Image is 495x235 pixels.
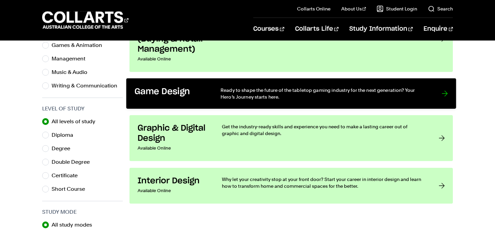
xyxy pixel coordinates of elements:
[253,18,284,40] a: Courses
[126,78,456,109] a: Game Design Ready to shape the future of the tabletop gaming industry for the next generation? Yo...
[135,87,207,97] h3: Game Design
[52,117,101,126] label: All levels of study
[52,130,79,140] label: Diploma
[297,5,330,12] a: Collarts Online
[52,68,93,77] label: Music & Audio
[424,18,453,40] a: Enquire
[42,10,128,30] div: Go to homepage
[221,87,428,101] p: Ready to shape the future of the tabletop gaming industry for the next generation? Your Hero’s Jo...
[52,41,108,50] label: Games & Animation
[377,5,417,12] a: Student Login
[42,105,123,113] h3: Level of Study
[52,54,91,63] label: Management
[138,54,208,64] p: Available Online
[52,220,97,230] label: All study modes
[52,171,83,180] label: Certificate
[42,208,123,216] h3: Study Mode
[138,143,208,153] p: Available Online
[138,176,208,186] h3: Interior Design
[222,176,425,189] p: Why let your creativity stop at your front door? Start your career in interior design and learn h...
[129,168,453,204] a: Interior Design Available Online Why let your creativity stop at your front door? Start your care...
[52,157,95,167] label: Double Degree
[295,18,339,40] a: Collarts Life
[52,81,123,90] label: Writing & Communication
[129,115,453,161] a: Graphic & Digital Design Available Online Get the industry-ready skills and experience you need t...
[349,18,413,40] a: Study Information
[52,184,90,194] label: Short Course
[428,5,453,12] a: Search
[52,144,76,153] label: Degree
[341,5,366,12] a: About Us
[222,123,425,137] p: Get the industry-ready skills and experience you need to make a lasting career out of graphic and...
[138,123,208,143] h3: Graphic & Digital Design
[138,186,208,195] p: Available Online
